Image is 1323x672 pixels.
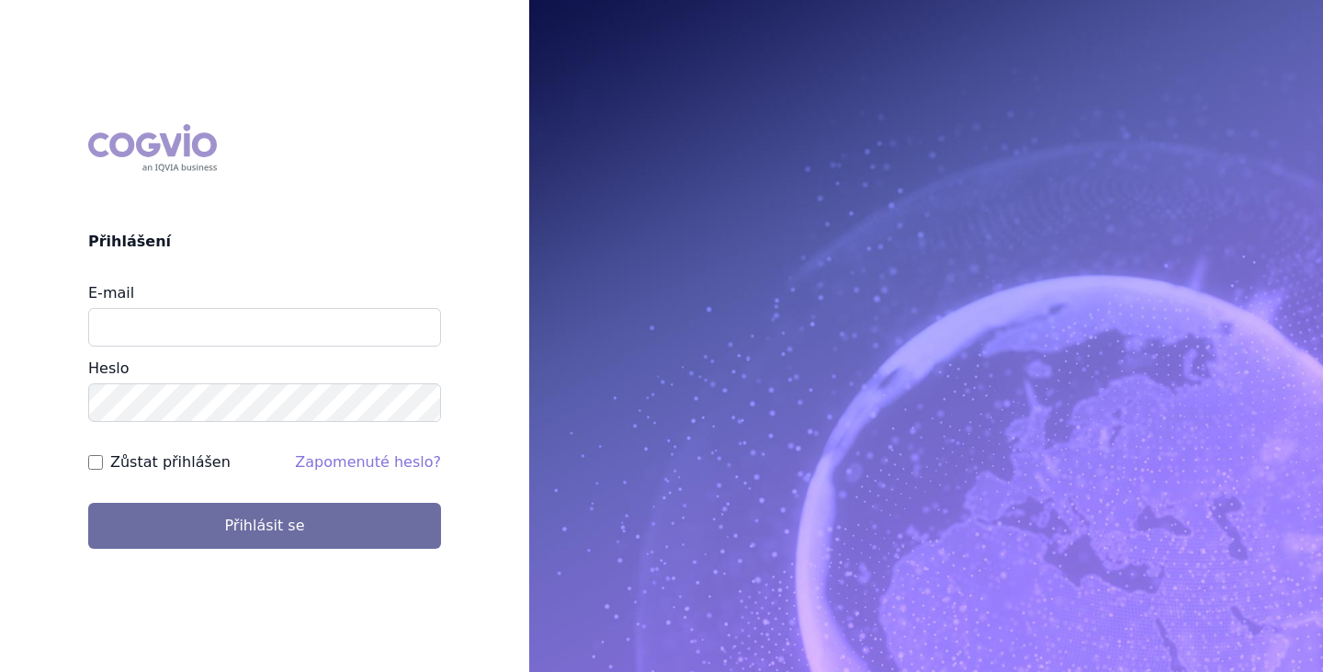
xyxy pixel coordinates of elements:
[88,359,129,377] label: Heslo
[88,124,217,172] div: COGVIO
[88,231,441,253] h2: Přihlášení
[88,503,441,549] button: Přihlásit se
[295,453,441,471] a: Zapomenuté heslo?
[110,451,231,473] label: Zůstat přihlášen
[88,284,134,302] label: E-mail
